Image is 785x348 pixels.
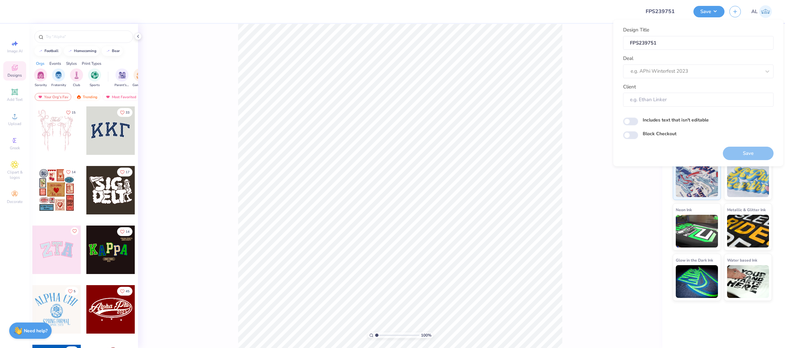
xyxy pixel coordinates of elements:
div: Styles [66,61,77,66]
span: Glow in the Dark Ink [676,257,713,264]
button: Like [65,287,78,296]
span: AL [751,8,758,15]
img: Sports Image [91,71,98,79]
img: trend_line.gif [105,49,111,53]
span: Fraternity [51,83,66,88]
img: trend_line.gif [67,49,73,53]
span: Image AI [7,48,23,54]
button: bear [102,46,123,56]
span: 45 [126,290,130,293]
img: Game Day Image [136,71,144,79]
span: Metallic & Glitter Ink [727,206,766,213]
button: filter button [51,68,66,88]
span: Parent's Weekend [114,83,130,88]
button: Like [117,227,132,236]
div: Orgs [36,61,44,66]
span: Sorority [35,83,47,88]
div: filter for Fraternity [51,68,66,88]
div: filter for Sorority [34,68,47,88]
span: 100 % [421,332,431,338]
div: filter for Sports [88,68,101,88]
span: 15 [72,111,76,114]
img: trend_line.gif [38,49,43,53]
span: Neon Ink [676,206,692,213]
img: Club Image [73,71,80,79]
span: Club [73,83,80,88]
span: Water based Ink [727,257,757,264]
button: Like [117,108,132,117]
span: 33 [126,111,130,114]
button: filter button [132,68,148,88]
img: Parent's Weekend Image [118,71,126,79]
img: Puff Ink [727,164,769,197]
button: Like [63,108,78,117]
span: Designs [8,73,22,78]
span: Game Day [132,83,148,88]
img: Angela Legaspi [759,5,772,18]
span: Decorate [7,199,23,204]
span: 14 [126,230,130,233]
img: Water based Ink [727,265,769,298]
img: trending.gif [76,95,81,99]
button: football [34,46,61,56]
span: 5 [74,290,76,293]
button: Like [117,168,132,176]
img: Glow in the Dark Ink [676,265,718,298]
input: Try "Alpha" [45,33,129,40]
label: Block Checkout [643,130,676,137]
img: most_fav.gif [105,95,111,99]
div: bear [112,49,120,53]
div: Print Types [82,61,101,66]
div: filter for Club [70,68,83,88]
label: Client [623,83,636,91]
label: Design Title [623,26,649,34]
img: Neon Ink [676,215,718,247]
span: Add Text [7,97,23,102]
div: homecoming [74,49,96,53]
img: Sorority Image [37,71,44,79]
input: e.g. Ethan Linker [623,93,774,107]
button: filter button [114,68,130,88]
div: filter for Game Day [132,68,148,88]
img: Standard [676,164,718,197]
button: filter button [88,68,101,88]
span: Greek [10,145,20,151]
span: 14 [72,171,76,174]
div: Trending [73,93,100,101]
button: Like [63,168,78,176]
label: Includes text that isn't editable [643,117,709,123]
img: most_fav.gif [38,95,43,99]
button: filter button [34,68,47,88]
img: Fraternity Image [55,71,62,79]
div: Your Org's Fav [35,93,71,101]
div: Events [49,61,61,66]
div: football [44,49,59,53]
button: filter button [70,68,83,88]
input: Untitled Design [640,5,689,18]
span: Upload [8,121,21,126]
span: Clipart & logos [3,170,26,180]
button: homecoming [64,46,99,56]
button: Like [117,287,132,296]
img: Metallic & Glitter Ink [727,215,769,247]
button: Like [71,227,78,235]
a: AL [751,5,772,18]
span: Sports [90,83,100,88]
span: 17 [126,171,130,174]
strong: Need help? [24,328,47,334]
div: Most Favorited [102,93,139,101]
div: filter for Parent's Weekend [114,68,130,88]
button: Save [693,6,724,17]
label: Deal [623,55,633,62]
